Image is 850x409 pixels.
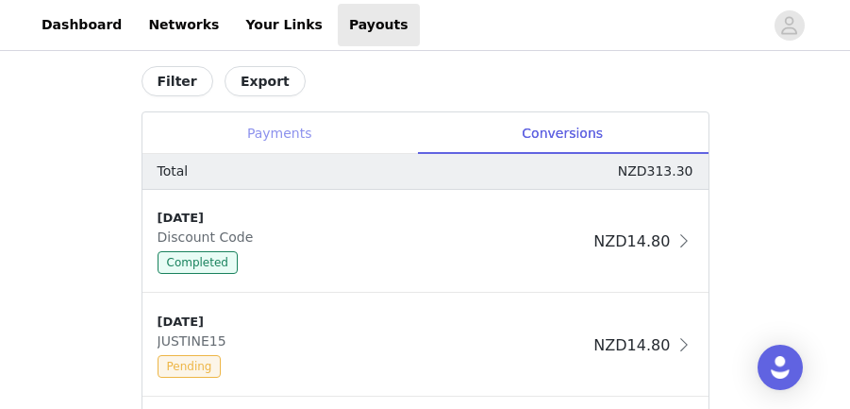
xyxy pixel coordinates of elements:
span: Discount Code [158,230,261,245]
a: Your Links [234,4,334,46]
span: Completed [158,251,238,274]
button: Export [225,66,306,96]
a: Dashboard [30,4,133,46]
p: Total [158,162,189,181]
div: Payments [142,112,417,155]
div: clickable-list-item [142,190,708,294]
div: Conversions [417,112,708,155]
div: [DATE] [158,313,587,332]
p: NZD313.30 [618,162,693,181]
span: Pending [158,355,222,378]
span: NZD14.80 [593,336,670,354]
button: Filter [142,66,213,96]
div: clickable-list-item [142,294,708,398]
a: Networks [137,4,230,46]
div: Open Intercom Messenger [758,345,803,390]
div: [DATE] [158,209,587,228]
div: avatar [780,10,798,41]
a: Payouts [338,4,420,46]
span: JUSTINE15 [158,333,234,349]
span: NZD14.80 [593,232,670,250]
